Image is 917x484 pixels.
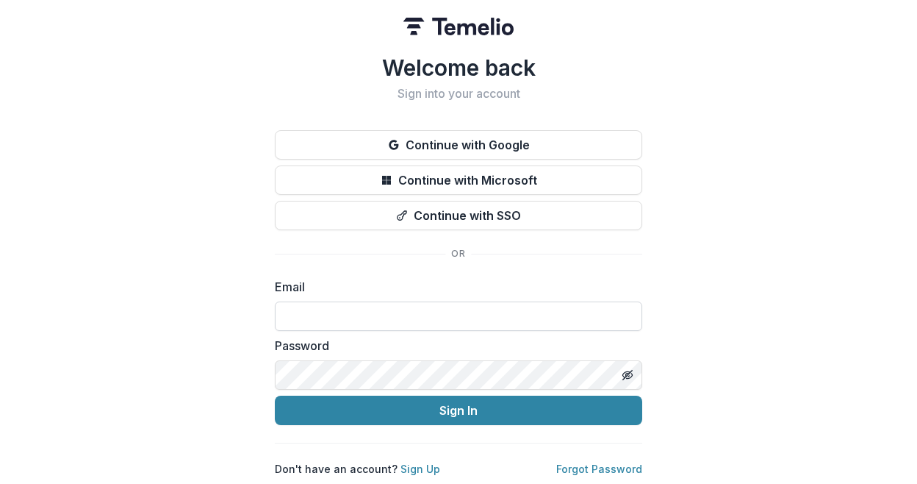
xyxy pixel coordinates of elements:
[275,278,633,296] label: Email
[275,337,633,355] label: Password
[616,363,639,387] button: Toggle password visibility
[275,54,642,81] h1: Welcome back
[275,166,642,195] button: Continue with Microsoft
[275,201,642,230] button: Continue with SSO
[403,18,514,35] img: Temelio
[275,130,642,160] button: Continue with Google
[400,463,440,475] a: Sign Up
[275,87,642,101] h2: Sign into your account
[556,463,642,475] a: Forgot Password
[275,396,642,425] button: Sign In
[275,461,440,477] p: Don't have an account?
